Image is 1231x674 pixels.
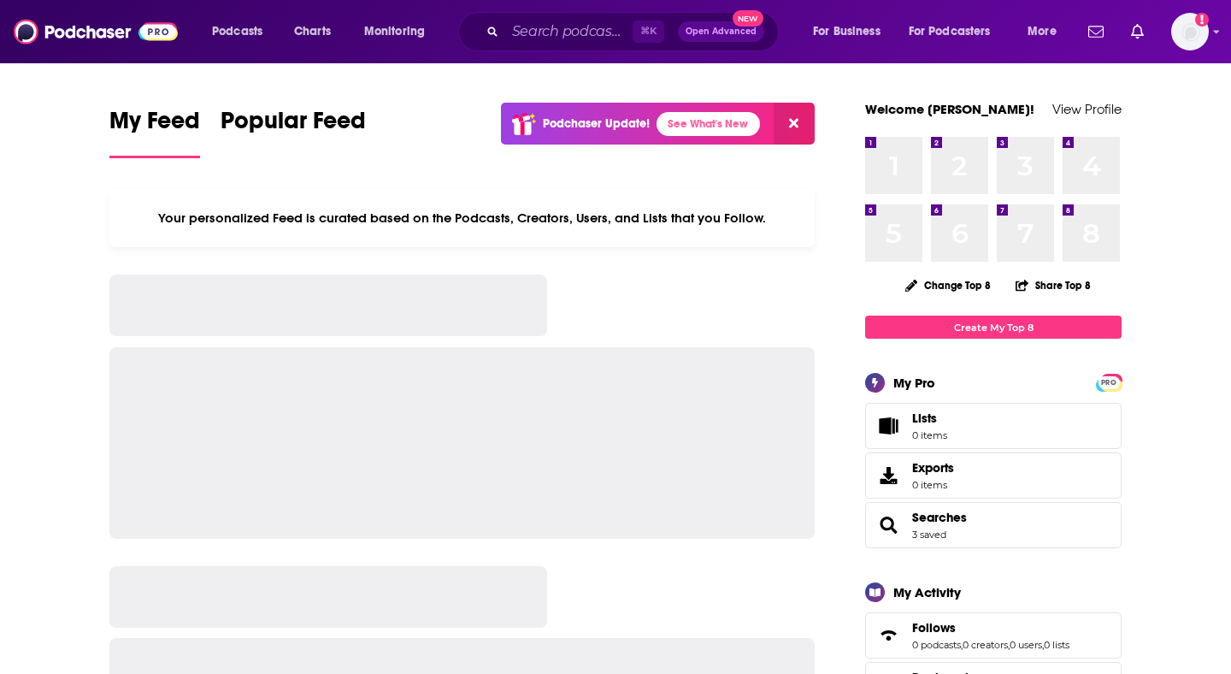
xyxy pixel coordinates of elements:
[893,375,935,391] div: My Pro
[1081,17,1110,46] a: Show notifications dropdown
[912,411,937,426] span: Lists
[686,27,757,36] span: Open Advanced
[1098,376,1119,389] span: PRO
[865,452,1122,499] a: Exports
[893,584,961,600] div: My Activity
[1015,269,1092,302] button: Share Top 8
[1171,13,1209,50] span: Logged in as BGpodcasts
[1044,639,1069,651] a: 0 lists
[963,639,1008,651] a: 0 creators
[871,513,905,537] a: Searches
[678,21,764,42] button: Open AdvancedNew
[912,479,954,491] span: 0 items
[221,106,366,158] a: Popular Feed
[14,15,178,48] img: Podchaser - Follow, Share and Rate Podcasts
[543,116,650,131] p: Podchaser Update!
[801,18,902,45] button: open menu
[865,403,1122,449] a: Lists
[283,18,341,45] a: Charts
[871,414,905,438] span: Lists
[865,316,1122,339] a: Create My Top 8
[1042,639,1044,651] span: ,
[961,639,963,651] span: ,
[912,529,946,541] a: 3 saved
[364,20,425,44] span: Monitoring
[912,429,947,441] span: 0 items
[352,18,447,45] button: open menu
[1052,101,1122,117] a: View Profile
[633,21,664,43] span: ⌘ K
[221,106,366,145] span: Popular Feed
[1171,13,1209,50] img: User Profile
[865,612,1122,659] span: Follows
[1098,375,1119,388] a: PRO
[912,620,1069,636] a: Follows
[474,12,795,51] div: Search podcasts, credits, & more...
[912,639,961,651] a: 0 podcasts
[909,20,991,44] span: For Podcasters
[813,20,881,44] span: For Business
[109,189,815,247] div: Your personalized Feed is curated based on the Podcasts, Creators, Users, and Lists that you Follow.
[657,112,760,136] a: See What's New
[898,18,1016,45] button: open menu
[895,275,1001,296] button: Change Top 8
[912,510,967,525] a: Searches
[1028,20,1057,44] span: More
[1124,17,1151,46] a: Show notifications dropdown
[733,10,763,27] span: New
[212,20,262,44] span: Podcasts
[912,411,947,426] span: Lists
[871,624,905,647] a: Follows
[865,101,1034,117] a: Welcome [PERSON_NAME]!
[1195,13,1209,27] svg: Add a profile image
[865,502,1122,548] span: Searches
[912,460,954,476] span: Exports
[871,464,905,488] span: Exports
[505,18,633,45] input: Search podcasts, credits, & more...
[912,620,956,636] span: Follows
[1016,18,1078,45] button: open menu
[1008,639,1010,651] span: ,
[294,20,331,44] span: Charts
[109,106,200,158] a: My Feed
[109,106,200,145] span: My Feed
[200,18,285,45] button: open menu
[1010,639,1042,651] a: 0 users
[1171,13,1209,50] button: Show profile menu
